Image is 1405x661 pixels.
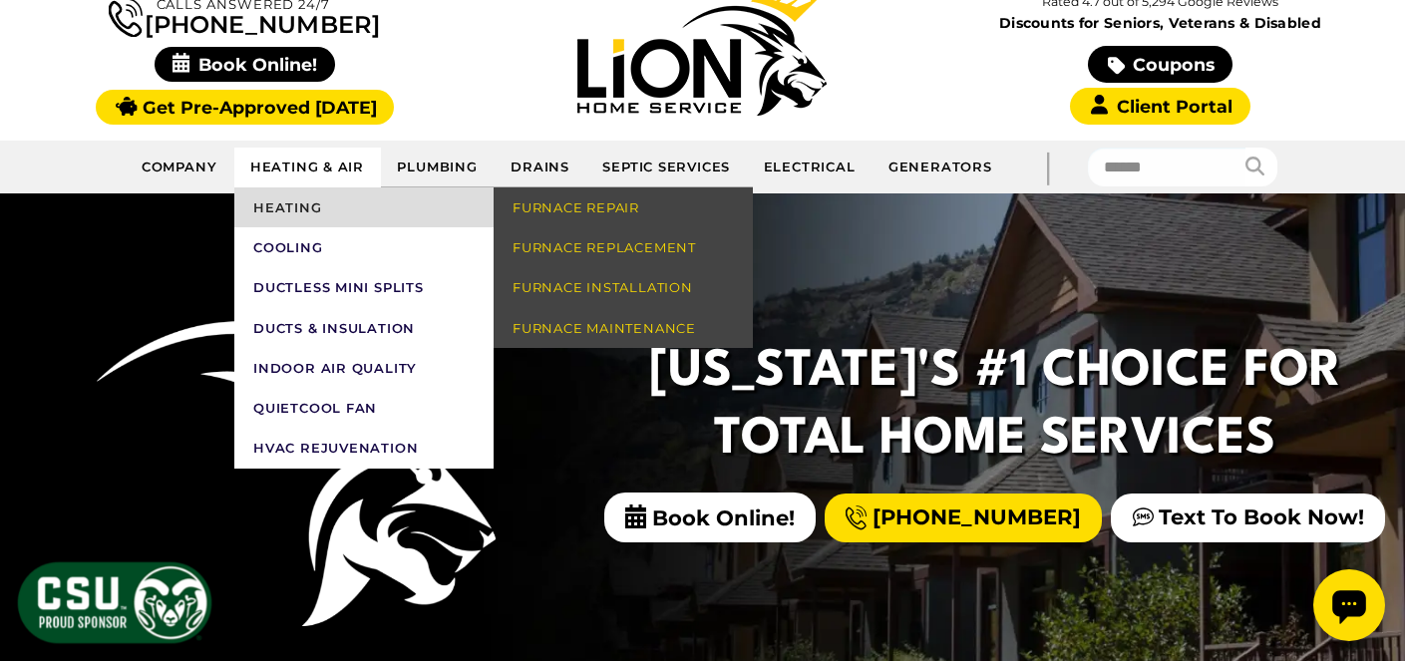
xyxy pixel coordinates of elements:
[873,148,1008,187] a: Generators
[645,339,1345,474] h2: [US_STATE]'s #1 Choice For Total Home Services
[234,227,494,267] a: Cooling
[1008,141,1088,193] div: |
[1088,46,1231,83] a: Coupons
[15,559,214,646] img: CSU Sponsor Badge
[495,148,586,187] a: Drains
[234,388,494,428] a: QuietCool Fan
[8,8,80,80] div: Open chat widget
[1111,494,1385,542] a: Text To Book Now!
[234,148,382,187] a: Heating & Air
[96,90,394,125] a: Get Pre-Approved [DATE]
[586,148,747,187] a: Septic Services
[1070,88,1249,125] a: Client Portal
[825,494,1102,542] a: [PHONE_NUMBER]
[494,308,753,348] a: Furnace Maintenance
[234,429,494,469] a: HVAC Rejuvenation
[747,148,872,187] a: Electrical
[381,148,495,187] a: Plumbing
[234,348,494,388] a: Indoor Air Quality
[234,308,494,348] a: Ducts & Insulation
[234,187,494,227] a: Heating
[494,187,753,227] a: Furnace Repair
[935,16,1385,30] span: Discounts for Seniors, Veterans & Disabled
[604,493,816,542] span: Book Online!
[126,148,234,187] a: Company
[234,268,494,308] a: Ductless Mini Splits
[494,227,753,267] a: Furnace Replacement
[155,47,335,82] span: Book Online!
[494,268,753,308] a: Furnace Installation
